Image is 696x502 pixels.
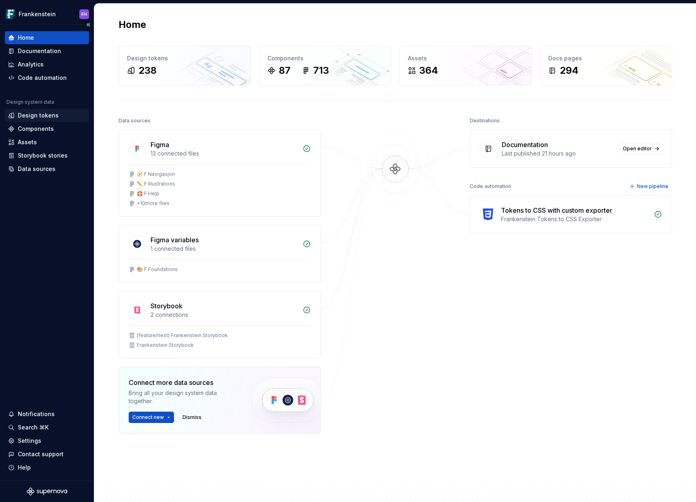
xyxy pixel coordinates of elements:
button: FrankensteinFH [2,5,92,23]
div: Contact support [18,450,64,458]
h2: Home [119,18,146,31]
div: Destinations [470,115,500,126]
div: 🛟 F Help [137,190,159,197]
div: 13 connected files [151,150,298,158]
a: Open editor [619,143,662,154]
div: 238 [138,64,157,77]
div: 🧭 F Navigasjon [137,171,175,177]
div: 1 connected files [151,245,298,253]
div: Frankenstein Tokens to CSS Exporter [501,215,649,223]
button: New pipeline [627,181,672,192]
div: Documentation [18,47,61,55]
div: 294 [560,64,579,77]
button: Search ⌘K [5,421,89,434]
a: Components [5,122,89,135]
div: 2 connections [151,311,298,319]
div: Design tokens [18,111,59,120]
div: FH [81,11,87,17]
a: Home [5,31,89,44]
button: Notifications [5,408,89,421]
div: 364 [419,64,438,77]
div: + 10 more files [137,200,170,207]
span: Open editor [623,145,652,152]
div: (feature/next) Frankenstein Storybook [137,332,228,339]
button: Connect new [129,412,174,423]
a: Figma13 connected files🧭 F Navigasjon✏️ F Illustrations🛟 F Help+10more files [119,130,321,217]
div: Notifications [18,410,55,418]
div: ✏️ F Illustrations [137,181,175,187]
a: Design tokens238 [119,46,251,85]
a: Analytics [5,58,89,71]
div: Components [267,54,383,62]
div: 713 [313,64,329,77]
div: Design tokens [127,54,242,62]
img: d720e2f0-216c-474b-bea5-031157028467.png [6,9,15,19]
a: Storybook2 connections(feature/next) Frankenstein StorybookFrankenstein Storybook [119,291,321,359]
a: Assets364 [399,46,532,85]
div: 🎨 F Foundations [137,266,178,273]
div: Tokens to CSS with custom exporter [501,205,612,215]
div: Figma variables [151,235,199,245]
div: Components [18,125,54,133]
div: Figma [151,140,169,150]
div: Documentation [502,140,548,150]
div: Search ⌘K [18,423,49,432]
a: Settings [5,434,89,447]
div: Design system data [6,99,54,105]
button: Collapse sidebar [83,19,94,30]
div: Frankenstein Storybook [137,342,194,348]
a: Assets [5,136,89,149]
a: Components87713 [259,46,391,85]
div: Assets [18,138,37,146]
button: Contact support [5,448,89,461]
div: Help [18,464,31,472]
span: Connect new [132,414,164,421]
div: Code automation [18,74,67,82]
span: New pipeline [637,183,668,190]
a: Data sources [5,162,89,175]
a: Storybook stories [5,149,89,162]
div: Analytics [18,60,44,68]
div: Bring all your design system data together. [129,389,238,405]
div: Connect more data sources [129,378,238,387]
div: Docs pages [548,54,664,62]
div: Data sources [18,165,55,173]
div: Storybook [151,301,182,311]
div: Storybook stories [18,152,68,160]
div: 87 [279,64,291,77]
a: Documentation [5,45,89,58]
button: Dismiss [179,412,205,423]
div: Frankenstein [19,10,56,18]
a: Design tokens [5,109,89,122]
a: Docs pages294 [540,46,672,85]
div: Data sources [119,115,151,126]
div: Settings [18,437,41,445]
a: Figma variables1 connected files🎨 F Foundations [119,225,321,283]
svg: Supernova Logo [27,487,67,496]
div: Code automation [470,181,511,192]
button: Help [5,461,89,474]
div: Assets [408,54,523,62]
a: Code automation [5,71,89,84]
span: Dismiss [182,414,202,421]
div: Last published 21 hours ago [502,150,614,158]
div: Home [18,34,34,42]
